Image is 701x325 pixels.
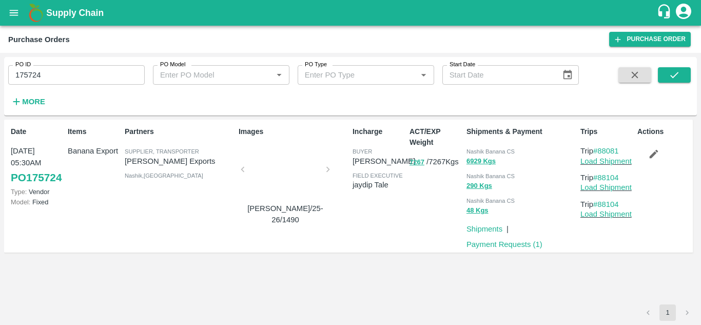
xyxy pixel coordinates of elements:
[8,65,145,85] input: Enter PO ID
[593,174,619,182] a: #88104
[580,199,633,210] p: Trip
[8,33,70,46] div: Purchase Orders
[580,183,632,192] a: Load Shipment
[466,205,489,217] button: 48 Kgs
[68,126,121,137] p: Items
[11,198,30,206] span: Model:
[125,173,203,179] span: Nashik , [GEOGRAPHIC_DATA]
[26,3,46,23] img: logo
[637,126,690,137] p: Actions
[11,188,27,196] span: Type:
[353,156,415,167] p: [PERSON_NAME]
[580,172,633,183] p: Trip
[659,304,676,321] button: page 1
[239,126,348,137] p: Images
[580,157,632,165] a: Load Shipment
[442,65,554,85] input: Start Date
[8,93,48,110] button: More
[417,68,430,82] button: Open
[466,180,492,192] button: 290 Kgs
[160,61,186,69] label: PO Model
[466,173,515,179] span: Nashik Banana CS
[674,2,693,24] div: account of current user
[125,148,199,155] span: Supplier, Transporter
[580,126,633,137] p: Trips
[466,240,542,248] a: Payment Requests (1)
[593,200,619,208] a: #88104
[46,6,656,20] a: Supply Chain
[502,219,509,235] div: |
[305,61,327,69] label: PO Type
[11,168,62,187] a: PO175724
[466,126,576,137] p: Shipments & Payment
[353,173,403,179] span: field executive
[11,145,64,168] p: [DATE] 05:30AM
[466,198,515,204] span: Nashik Banana CS
[410,157,424,168] button: 7267
[593,147,619,155] a: #88081
[353,179,405,190] p: jaydip Tale
[353,126,405,137] p: Incharge
[15,61,31,69] label: PO ID
[450,61,475,69] label: Start Date
[410,156,462,168] p: / 7267 Kgs
[656,4,674,22] div: customer-support
[272,68,286,82] button: Open
[466,225,502,233] a: Shipments
[22,98,45,106] strong: More
[466,156,496,167] button: 6929 Kgs
[609,32,691,47] a: Purchase Order
[410,126,462,148] p: ACT/EXP Weight
[125,126,235,137] p: Partners
[11,197,64,207] p: Fixed
[558,65,577,85] button: Choose date
[11,126,64,137] p: Date
[125,156,235,167] p: [PERSON_NAME] Exports
[580,145,633,157] p: Trip
[2,1,26,25] button: open drawer
[580,210,632,218] a: Load Shipment
[301,68,401,82] input: Enter PO Type
[247,203,324,226] p: [PERSON_NAME]/25-26/1490
[466,148,515,155] span: Nashik Banana CS
[46,8,104,18] b: Supply Chain
[11,187,64,197] p: Vendor
[68,145,121,157] p: Banana Export
[353,148,372,155] span: buyer
[156,68,256,82] input: Enter PO Model
[638,304,697,321] nav: pagination navigation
